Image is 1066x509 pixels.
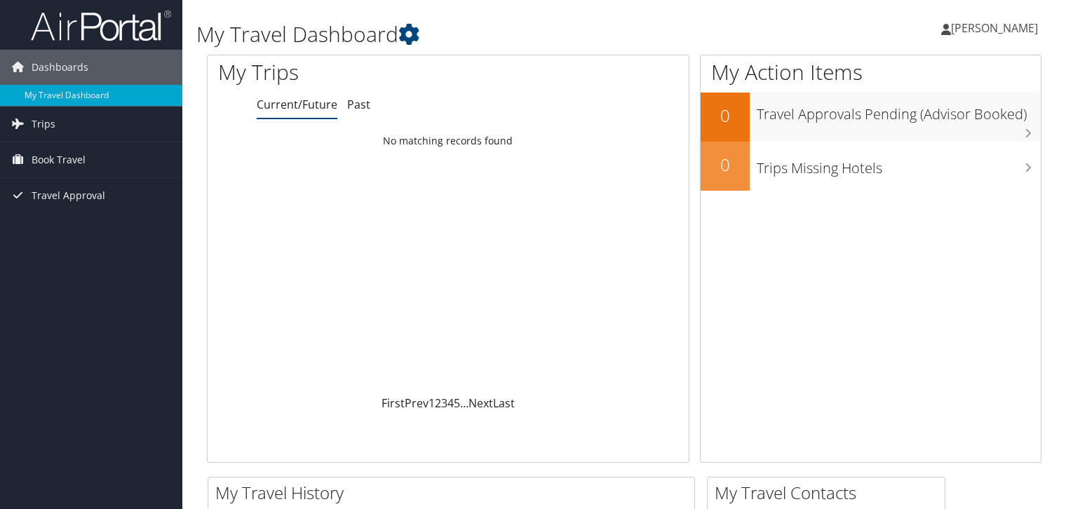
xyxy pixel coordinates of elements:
[701,104,750,128] h2: 0
[493,395,515,411] a: Last
[701,57,1041,87] h1: My Action Items
[951,20,1038,36] span: [PERSON_NAME]
[715,481,945,505] h2: My Travel Contacts
[447,395,454,411] a: 4
[347,97,370,112] a: Past
[196,20,767,49] h1: My Travel Dashboard
[701,93,1041,142] a: 0Travel Approvals Pending (Advisor Booked)
[757,151,1041,178] h3: Trips Missing Hotels
[257,97,337,112] a: Current/Future
[215,481,694,505] h2: My Travel History
[701,142,1041,191] a: 0Trips Missing Hotels
[757,97,1041,124] h3: Travel Approvals Pending (Advisor Booked)
[435,395,441,411] a: 2
[405,395,429,411] a: Prev
[441,395,447,411] a: 3
[32,142,86,177] span: Book Travel
[701,153,750,177] h2: 0
[468,395,493,411] a: Next
[32,107,55,142] span: Trips
[429,395,435,411] a: 1
[382,395,405,411] a: First
[454,395,460,411] a: 5
[31,9,171,42] img: airportal-logo.png
[218,57,478,87] h1: My Trips
[32,50,88,85] span: Dashboards
[208,128,689,154] td: No matching records found
[941,7,1052,49] a: [PERSON_NAME]
[460,395,468,411] span: …
[32,178,105,213] span: Travel Approval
